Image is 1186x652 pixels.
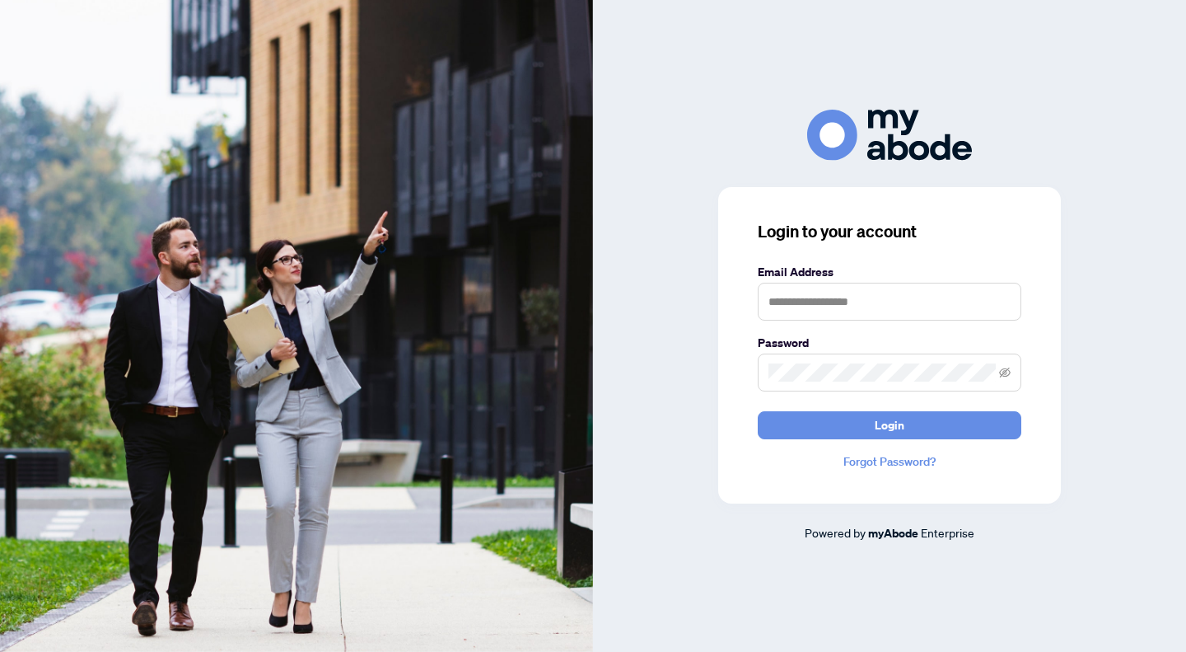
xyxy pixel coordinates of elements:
[758,453,1021,471] a: Forgot Password?
[999,367,1011,378] span: eye-invisible
[758,220,1021,243] h3: Login to your account
[758,334,1021,352] label: Password
[921,525,974,540] span: Enterprise
[805,525,866,540] span: Powered by
[868,524,918,542] a: myAbode
[807,110,972,160] img: ma-logo
[875,412,904,439] span: Login
[758,411,1021,439] button: Login
[758,263,1021,281] label: Email Address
